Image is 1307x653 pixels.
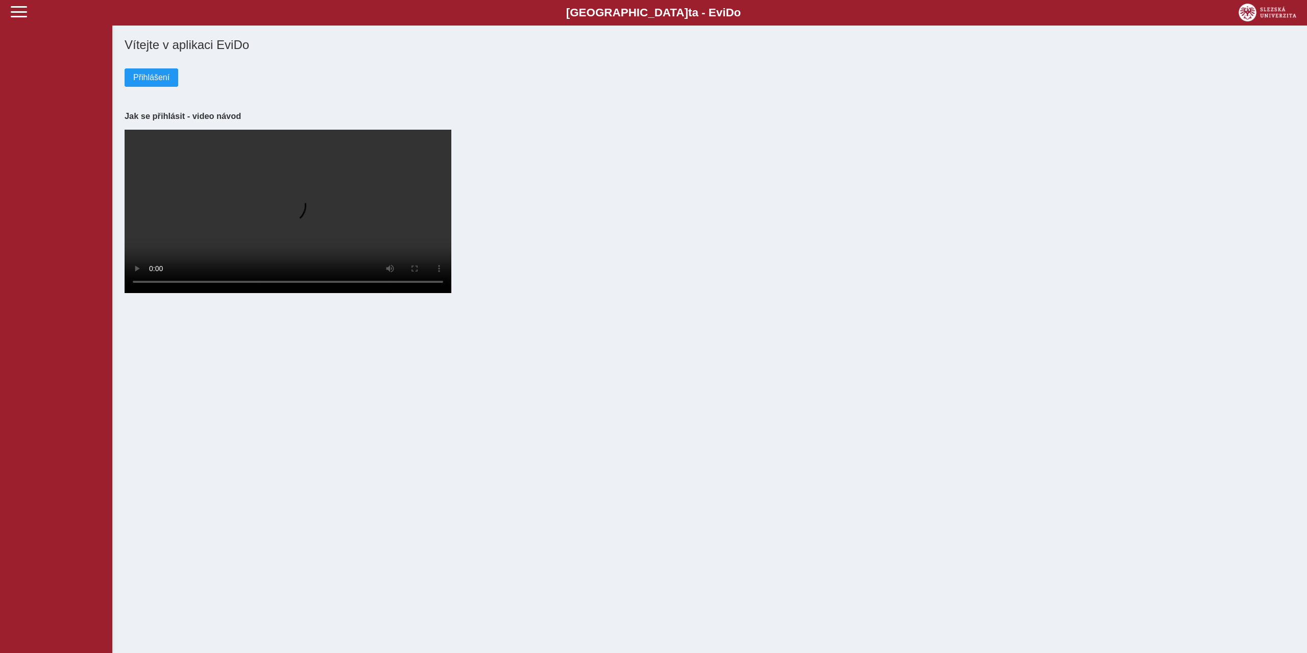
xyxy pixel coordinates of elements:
span: o [734,6,741,19]
img: logo_web_su.png [1239,4,1296,21]
span: D [725,6,734,19]
button: Přihlášení [125,68,178,87]
h1: Vítejte v aplikaci EviDo [125,38,1295,52]
video: Your browser does not support the video tag. [125,130,451,293]
span: t [688,6,692,19]
h3: Jak se přihlásit - video návod [125,111,1295,121]
span: Přihlášení [133,73,170,82]
b: [GEOGRAPHIC_DATA] a - Evi [31,6,1276,19]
